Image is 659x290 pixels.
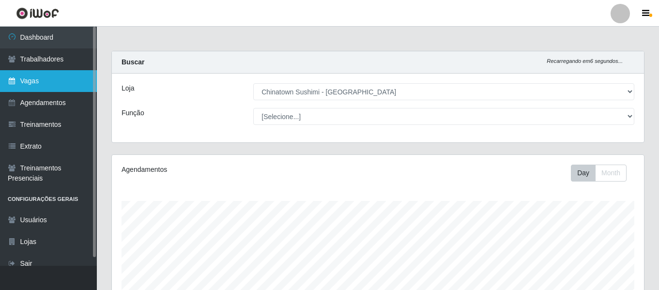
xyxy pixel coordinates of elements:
[122,165,327,175] div: Agendamentos
[571,165,596,182] button: Day
[16,7,59,19] img: CoreUI Logo
[571,165,634,182] div: Toolbar with button groups
[547,58,623,64] i: Recarregando em 6 segundos...
[122,83,134,93] label: Loja
[122,108,144,118] label: Função
[595,165,627,182] button: Month
[122,58,144,66] strong: Buscar
[571,165,627,182] div: First group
